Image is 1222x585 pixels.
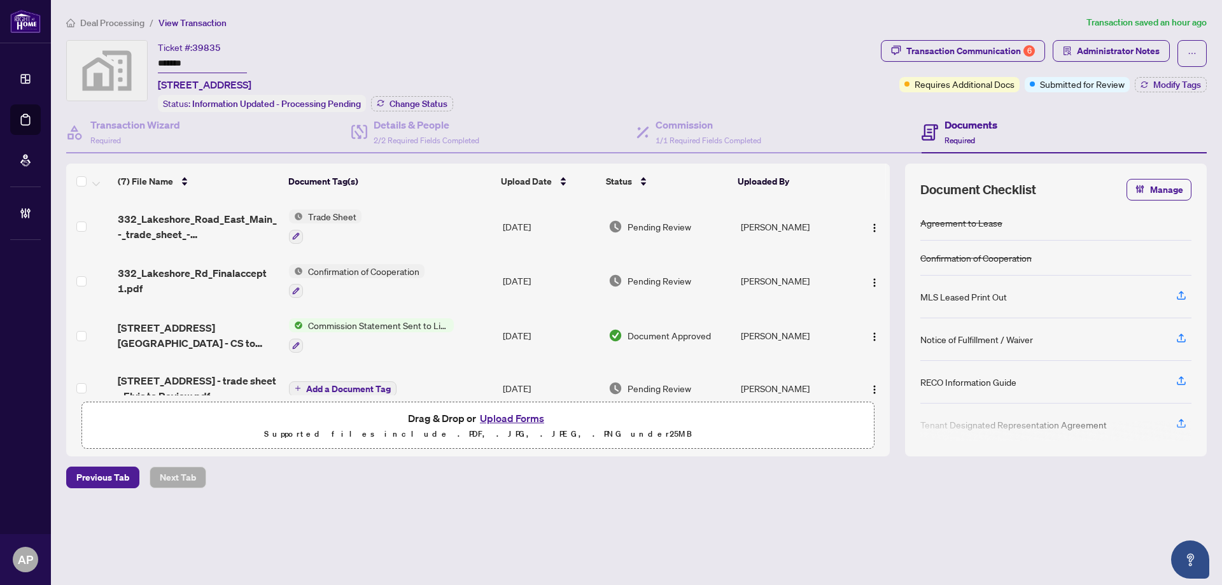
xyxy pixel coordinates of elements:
button: Status IconConfirmation of Cooperation [289,264,425,299]
img: svg%3e [67,41,147,101]
button: Logo [864,378,885,398]
span: Commission Statement Sent to Listing Brokerage [303,318,454,332]
span: Pending Review [628,381,691,395]
span: Pending Review [628,220,691,234]
img: logo [10,10,41,33]
button: Upload Forms [476,410,548,426]
span: Drag & Drop or [408,410,548,426]
img: Logo [869,384,880,395]
button: Next Tab [150,467,206,488]
th: Uploaded By [733,164,848,199]
div: Agreement to Lease [920,216,1002,230]
span: 1/1 Required Fields Completed [656,136,761,145]
div: Status: [158,95,366,112]
td: [PERSON_NAME] [736,254,852,309]
span: [STREET_ADDRESS] - trade sheet - Elvis to Review.pdf [118,373,279,404]
p: Supported files include .PDF, .JPG, .JPEG, .PNG under 25 MB [90,426,866,442]
div: MLS Leased Print Out [920,290,1007,304]
span: Information Updated - Processing Pending [192,98,361,109]
div: Transaction Communication [906,41,1035,61]
img: Document Status [608,220,622,234]
button: Change Status [371,96,453,111]
span: home [66,18,75,27]
td: [DATE] [498,199,603,254]
span: Drag & Drop orUpload FormsSupported files include .PDF, .JPG, .JPEG, .PNG under25MB [82,402,874,449]
span: Requires Additional Docs [915,77,1015,91]
button: Logo [864,325,885,346]
img: Status Icon [289,209,303,223]
span: [STREET_ADDRESS][GEOGRAPHIC_DATA] - CS to listing brokerage.pdf [118,320,279,351]
img: Document Status [608,381,622,395]
button: Add a Document Tag [289,381,397,397]
span: ellipsis [1188,49,1197,58]
th: (7) File Name [113,164,283,199]
span: Manage [1150,180,1183,200]
div: Tenant Designated Representation Agreement [920,418,1107,432]
td: [PERSON_NAME] [736,308,852,363]
button: Open asap [1171,540,1209,579]
span: View Transaction [158,17,227,29]
span: Upload Date [501,174,552,188]
button: Previous Tab [66,467,139,488]
span: Trade Sheet [303,209,362,223]
div: Confirmation of Cooperation [920,251,1032,265]
img: Status Icon [289,318,303,332]
h4: Documents [945,117,997,132]
h4: Details & People [374,117,479,132]
span: [STREET_ADDRESS] [158,77,251,92]
th: Document Tag(s) [283,164,496,199]
td: [PERSON_NAME] [736,363,852,414]
span: Document Approved [628,328,711,342]
article: Transaction saved an hour ago [1086,15,1207,30]
li: / [150,15,153,30]
span: 39835 [192,42,221,53]
img: Logo [869,223,880,233]
span: Required [945,136,975,145]
td: [DATE] [498,308,603,363]
span: Administrator Notes [1077,41,1160,61]
h4: Commission [656,117,761,132]
span: Deal Processing [80,17,144,29]
span: Submitted for Review [1040,77,1125,91]
span: Add a Document Tag [306,384,391,393]
span: Document Checklist [920,181,1036,199]
span: (7) File Name [118,174,173,188]
td: [DATE] [498,254,603,309]
span: Change Status [390,99,447,108]
button: Administrator Notes [1053,40,1170,62]
button: Manage [1127,179,1191,201]
td: [DATE] [498,363,603,414]
img: Status Icon [289,264,303,278]
img: Document Status [608,328,622,342]
button: Status IconTrade Sheet [289,209,362,244]
span: AP [18,551,33,568]
img: Document Status [608,274,622,288]
div: 6 [1023,45,1035,57]
button: Add a Document Tag [289,380,397,397]
span: 332_Lakeshore_Road_East_Main_-_trade_sheet_-_Elvis_to_Review.pdf [118,211,279,242]
th: Upload Date [496,164,601,199]
span: Modify Tags [1153,80,1201,89]
img: Logo [869,332,880,342]
span: solution [1063,46,1072,55]
span: Previous Tab [76,467,129,488]
button: Logo [864,271,885,291]
button: Status IconCommission Statement Sent to Listing Brokerage [289,318,454,353]
span: Confirmation of Cooperation [303,264,425,278]
div: Ticket #: [158,40,221,55]
button: Transaction Communication6 [881,40,1045,62]
div: Notice of Fulfillment / Waiver [920,332,1033,346]
span: 332_Lakeshore_Rd_Finalaccept 1.pdf [118,265,279,296]
span: plus [295,385,301,391]
div: RECO Information Guide [920,375,1016,389]
td: [PERSON_NAME] [736,199,852,254]
button: Modify Tags [1135,77,1207,92]
img: Logo [869,278,880,288]
h4: Transaction Wizard [90,117,180,132]
span: 2/2 Required Fields Completed [374,136,479,145]
button: Logo [864,216,885,237]
span: Status [606,174,632,188]
th: Status [601,164,733,199]
span: Pending Review [628,274,691,288]
span: Required [90,136,121,145]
